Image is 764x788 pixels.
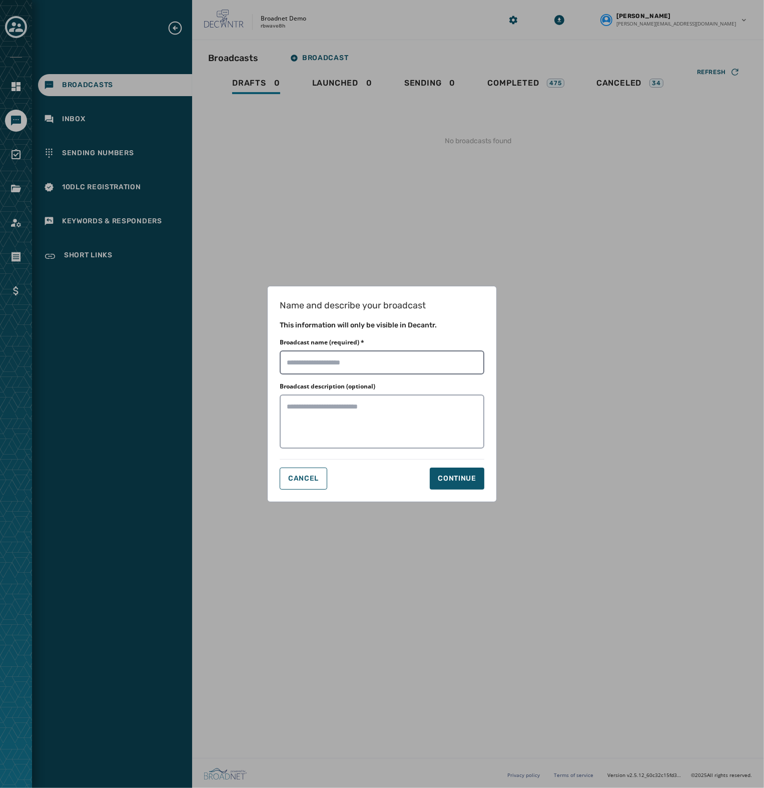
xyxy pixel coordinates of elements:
div: Continue [438,474,476,484]
button: Cancel [280,468,327,490]
label: Broadcast name (required) * [280,338,364,346]
h1: Name and describe your broadcast [280,298,484,312]
button: Continue [430,468,484,490]
h2: This information will only be visible in Decantr. [280,320,484,330]
label: Broadcast description (optional) [280,382,375,390]
span: Cancel [288,475,319,483]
